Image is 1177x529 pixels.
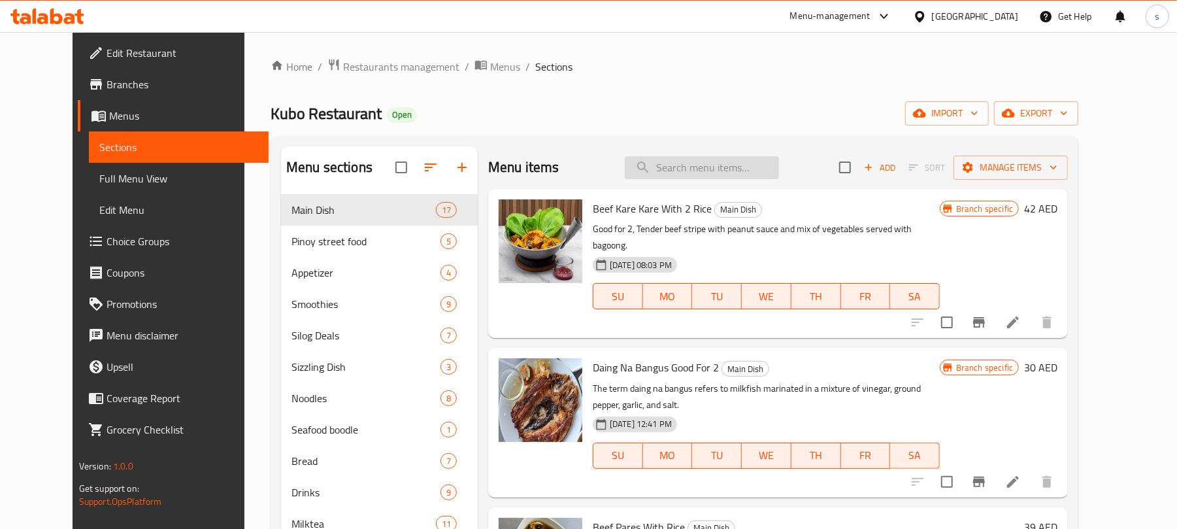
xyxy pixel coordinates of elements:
span: Select section first [901,158,953,178]
button: Add section [446,152,478,183]
div: items [436,202,457,218]
span: 1 [441,424,456,436]
button: Branch-specific-item [963,466,995,498]
a: Upsell [78,351,269,383]
span: Appetizer [291,265,440,281]
span: SA [895,446,935,465]
a: Grocery Checklist [78,414,269,445]
span: Select to update [933,468,961,496]
span: FR [846,287,886,306]
button: Add [859,158,901,178]
span: SU [599,446,638,465]
button: TH [791,443,841,469]
span: Restaurants management [343,59,459,75]
div: Smoothies9 [281,288,478,320]
div: Main Dish [721,361,769,377]
span: Full Menu View [99,171,259,186]
a: Edit menu item [1005,315,1021,330]
p: The term daing na bangus refers to milkfish marinated in a mixture of vinegar, ground pepper, gar... [593,381,940,413]
span: Add item [859,158,901,178]
a: Menu disclaimer [78,320,269,351]
div: Menu-management [790,9,870,24]
span: Branch specific [951,203,1018,215]
a: Choice Groups [78,226,269,257]
span: Branches [107,77,259,92]
span: Choice Groups [107,233,259,249]
span: 3 [441,361,456,373]
a: Full Menu View [89,163,269,194]
div: Noodles8 [281,383,478,414]
span: MO [648,446,688,465]
div: items [440,359,457,375]
span: Seafood boodle [291,422,440,437]
div: items [440,265,457,281]
a: Home [271,59,312,75]
span: 1.0.0 [113,458,133,475]
div: Sizzling Dish3 [281,351,478,383]
span: Grocery Checklist [107,422,259,437]
span: Smoothies [291,296,440,312]
span: Silog Deals [291,328,440,343]
span: Select all sections [388,154,415,181]
button: WE [742,443,791,469]
span: Beef Kare Kare With 2 Rice [593,199,712,218]
span: TU [697,446,737,465]
nav: breadcrumb [271,58,1078,75]
button: import [905,101,989,126]
span: Menu disclaimer [107,328,259,343]
div: Seafood boodle1 [281,414,478,445]
div: Appetizer4 [281,257,478,288]
div: items [440,422,457,437]
span: Bread [291,453,440,469]
a: Edit Menu [89,194,269,226]
span: Noodles [291,390,440,406]
span: Menus [490,59,520,75]
span: Upsell [107,359,259,375]
span: 9 [441,298,456,311]
span: Manage items [964,160,1057,176]
span: Sizzling Dish [291,359,440,375]
span: Sort sections [415,152,446,183]
span: TU [697,287,737,306]
button: export [994,101,1078,126]
button: FR [841,443,891,469]
span: Sections [535,59,572,75]
span: import [916,105,978,122]
h2: Menu sections [286,158,373,177]
span: Daing Na Bangus Good For 2 [593,358,719,377]
a: Restaurants management [327,58,459,75]
div: Main Dish17 [281,194,478,226]
img: Daing Na Bangus Good For 2 [499,358,582,442]
a: Branches [78,69,269,100]
a: Coupons [78,257,269,288]
div: Main Dish [291,202,436,218]
span: FR [846,446,886,465]
span: Menus [109,108,259,124]
span: Main Dish [715,202,761,217]
a: Support.OpsPlatform [79,493,162,510]
span: export [1004,105,1068,122]
button: SA [890,283,940,309]
button: SU [593,443,643,469]
div: Drinks9 [281,477,478,508]
span: Drinks [291,485,440,500]
span: Sections [99,139,259,155]
span: [DATE] 12:41 PM [605,418,677,430]
span: WE [747,446,786,465]
div: items [440,390,457,406]
button: SU [593,283,643,309]
span: SU [599,287,638,306]
div: items [440,328,457,343]
input: search [625,156,779,179]
span: Pinoy street food [291,233,440,249]
p: Good for 2, Tender beef stripe with peanut sauce and mix of vegetables served with bagoong. [593,221,940,254]
button: MO [643,283,693,309]
span: Get support on: [79,480,139,497]
a: Coverage Report [78,383,269,414]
